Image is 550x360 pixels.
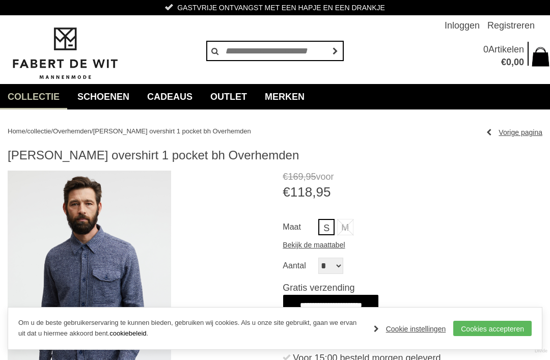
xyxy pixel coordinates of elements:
a: collectie [27,127,51,135]
span: / [25,127,28,135]
span: 169 [288,172,303,182]
span: , [303,172,306,182]
a: Schoenen [70,84,137,109]
a: Inloggen [445,15,480,36]
label: Aantal [283,258,318,274]
span: 95 [306,172,316,182]
span: voor [283,171,542,183]
span: Gratis verzending [283,283,354,293]
a: cookiebeleid [109,329,146,337]
span: € [501,57,506,67]
span: , [511,57,514,67]
span: / [91,127,93,135]
span: 00 [514,57,524,67]
a: Cadeaus [140,84,200,109]
span: € [283,172,288,182]
a: Outlet [203,84,255,109]
a: Overhemden [53,127,91,135]
a: Registreren [487,15,535,36]
span: 0 [506,57,511,67]
span: 0 [483,44,488,54]
ul: Maat [283,219,542,237]
p: Om u de beste gebruikerservaring te kunnen bieden, gebruiken wij cookies. Als u onze site gebruik... [18,318,364,339]
a: Home [8,127,25,135]
a: Bekijk de maattabel [283,237,345,253]
h1: [PERSON_NAME] overshirt 1 pocket bh Overhemden [8,148,542,163]
img: Fabert de Wit [8,26,122,81]
a: Merken [257,84,312,109]
a: Cookies accepteren [453,321,532,336]
span: 95 [316,184,331,200]
span: 118 [290,184,312,200]
span: , [312,184,316,200]
a: [PERSON_NAME] overshirt 1 pocket bh Overhemden [93,127,251,135]
a: Vorige pagina [486,125,542,140]
a: Cookie instellingen [374,321,446,337]
span: € [283,184,290,200]
span: Artikelen [488,44,524,54]
span: / [51,127,53,135]
a: S [318,219,335,235]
